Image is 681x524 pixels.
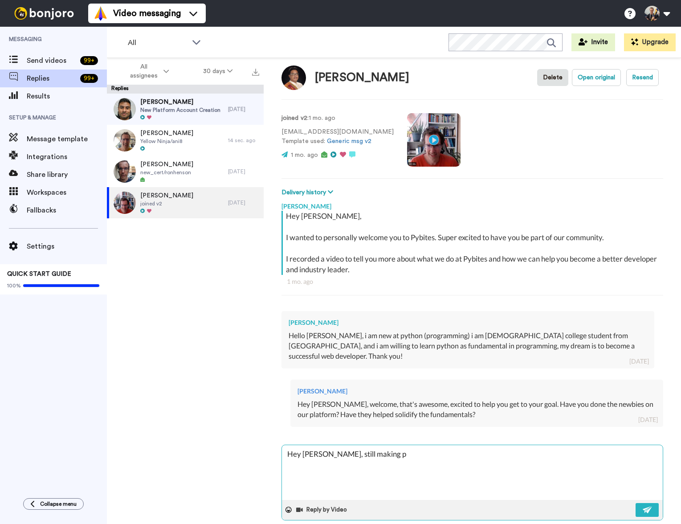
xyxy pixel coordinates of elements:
[140,138,193,145] span: Yellow Ninja/ani8
[638,415,658,424] div: [DATE]
[626,69,659,86] button: Resend
[27,151,107,162] span: Integrations
[281,65,306,90] img: Image of Arnold Nava
[140,98,220,106] span: [PERSON_NAME]
[107,85,264,94] div: Replies
[27,169,107,180] span: Share library
[126,62,162,80] span: All assignees
[228,106,259,113] div: [DATE]
[27,91,107,102] span: Results
[140,106,220,114] span: New Platform Account Creation
[281,115,307,121] strong: joined v2
[572,69,621,86] button: Open original
[186,63,250,79] button: 30 days
[291,152,318,158] span: 1 mo. ago
[249,65,262,78] button: Export all results that match these filters now.
[140,191,193,200] span: [PERSON_NAME]
[286,211,661,275] div: Hey [PERSON_NAME], I wanted to personally welcome you to Pybites. Super excited to have you be pa...
[281,127,394,146] p: [EMAIL_ADDRESS][DOMAIN_NAME] Template used:
[289,318,647,327] div: [PERSON_NAME]
[140,200,193,207] span: joined v2
[287,277,658,286] div: 1 mo. ago
[228,168,259,175] div: [DATE]
[140,129,193,138] span: [PERSON_NAME]
[27,134,107,144] span: Message template
[298,399,656,420] div: Hey [PERSON_NAME], welcome, that's awesome, excited to help you get to your goal. Have you done t...
[80,74,98,83] div: 99 +
[140,169,193,176] span: new_cert/ronhenson
[113,7,181,20] span: Video messaging
[315,71,409,84] div: [PERSON_NAME]
[282,445,663,500] textarea: Hey [PERSON_NAME], still making
[107,187,264,218] a: [PERSON_NAME]joined v2[DATE]
[252,69,259,76] img: export.svg
[629,357,649,366] div: [DATE]
[571,33,615,51] button: Invite
[114,192,136,214] img: 63a00cfa-129b-41a3-8d16-60571a7dc5a1-thumb.jpg
[27,241,107,252] span: Settings
[27,73,77,84] span: Replies
[537,69,568,86] button: Delete
[281,114,394,123] p: : 1 mo. ago
[107,125,264,156] a: [PERSON_NAME]Yellow Ninja/ani814 sec. ago
[40,500,77,508] span: Collapse menu
[140,160,193,169] span: [PERSON_NAME]
[624,33,676,51] button: Upgrade
[298,387,656,396] div: [PERSON_NAME]
[7,271,71,277] span: QUICK START GUIDE
[27,205,107,216] span: Fallbacks
[23,498,84,510] button: Collapse menu
[11,7,77,20] img: bj-logo-header-white.svg
[281,197,663,211] div: [PERSON_NAME]
[27,187,107,198] span: Workspaces
[295,503,350,516] button: Reply by Video
[327,138,371,144] a: Generic msg v2
[109,59,186,84] button: All assignees
[114,160,136,183] img: e261e8ef-7694-48a6-9920-f389d58d96eb-thumb.jpg
[7,282,21,289] span: 100%
[289,331,647,361] div: Hello [PERSON_NAME], i am new at python (programming) i am [DEMOGRAPHIC_DATA] college student fro...
[228,199,259,206] div: [DATE]
[94,6,108,20] img: vm-color.svg
[643,506,652,513] img: send-white.svg
[128,37,188,48] span: All
[27,55,77,66] span: Send videos
[107,156,264,187] a: [PERSON_NAME]new_cert/ronhenson[DATE]
[80,56,98,65] div: 99 +
[114,129,136,151] img: aa6f49df-472a-4ece-a689-f58e4aff5dff-thumb.jpg
[107,94,264,125] a: [PERSON_NAME]New Platform Account Creation[DATE]
[114,98,136,120] img: d16f3d9a-49f4-4057-9d9f-35bca661647f-thumb.jpg
[228,137,259,144] div: 14 sec. ago
[281,188,336,197] button: Delivery history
